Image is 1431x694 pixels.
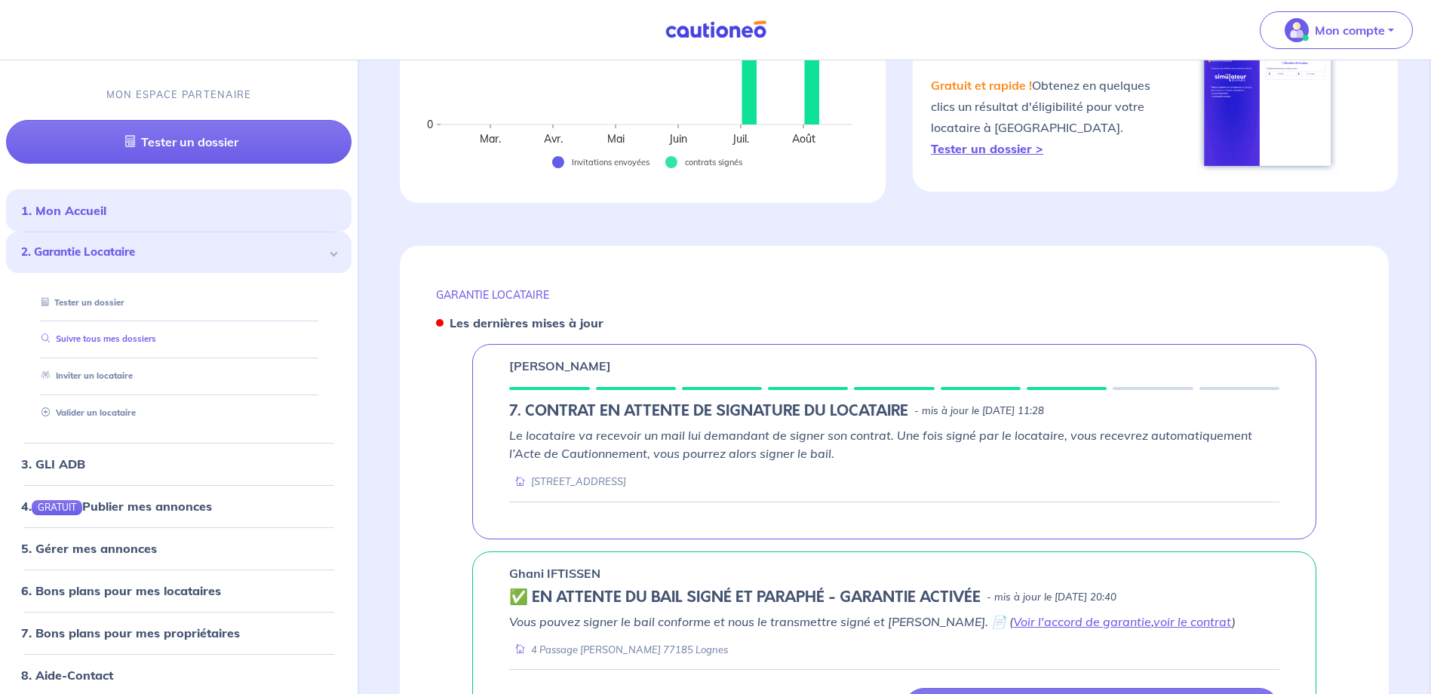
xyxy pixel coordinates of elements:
text: 0 [427,118,433,131]
div: state: CONTRACT-SIGNED, Context: FINISHED,IS-GL-CAUTION [509,588,1279,606]
a: 6. Bons plans pour mes locataires [21,583,221,598]
text: Juil. [732,132,749,146]
p: Ghani IFTISSEN [509,564,600,582]
strong: Les dernières mises à jour [450,315,603,330]
button: illu_account_valid_menu.svgMon compte [1260,11,1413,49]
div: 7. Bons plans pour mes propriétaires [6,618,352,648]
p: Obtenez en quelques clics un résultat d'éligibilité pour votre locataire à [GEOGRAPHIC_DATA]. [931,75,1155,159]
em: Vous pouvez signer le bail conforme et nous le transmettre signé et [PERSON_NAME]. 📄 ( , ) [509,614,1236,629]
div: state: RENTER-PAYMENT-METHOD-IN-PROGRESS, Context: ,IS-GL-CAUTION [509,402,1279,420]
a: 7. Bons plans pour mes propriétaires [21,625,240,640]
img: illu_account_valid_menu.svg [1285,18,1309,42]
p: [PERSON_NAME] [509,357,611,375]
text: Avr. [544,132,563,146]
div: 8. Aide-Contact [6,660,352,690]
a: 5. Gérer mes annonces [21,541,157,556]
a: Tester un dossier > [931,141,1043,156]
a: 1. Mon Accueil [21,203,106,218]
div: Tester un dossier [24,290,333,315]
div: 5. Gérer mes annonces [6,533,352,563]
div: [STREET_ADDRESS] [509,474,626,489]
text: Août [792,132,815,146]
span: 2. Garantie Locataire [21,244,325,261]
div: 4 Passage [PERSON_NAME] 77185 Lognes [509,643,728,657]
a: Tester un dossier [6,120,352,164]
p: GARANTIE LOCATAIRE [436,288,1353,302]
text: Mar. [480,132,501,146]
h5: ✅️️️ EN ATTENTE DU BAIL SIGNÉ ET PARAPHÉ - GARANTIE ACTIVÉE [509,588,981,606]
div: 1. Mon Accueil [6,195,352,226]
a: 3. GLI ADB [21,456,85,471]
p: - mis à jour le [DATE] 11:28 [914,404,1044,419]
text: Juin [668,132,687,146]
p: MON ESPACE PARTENAIRE [106,88,252,102]
h5: 7. CONTRAT EN ATTENTE DE SIGNATURE DU LOCATAIRE [509,402,908,420]
img: simulateur.png [1196,41,1339,173]
text: Mai [607,132,625,146]
em: Le locataire va recevoir un mail lui demandant de signer son contrat. Une fois signé par le locat... [509,428,1252,461]
a: Valider un locataire [35,407,136,418]
a: Inviter un locataire [35,370,133,381]
div: 6. Bons plans pour mes locataires [6,576,352,606]
img: Cautioneo [659,20,772,39]
a: 4.GRATUITPublier mes annonces [21,499,212,514]
a: 8. Aide-Contact [21,668,113,683]
a: Tester un dossier [35,297,124,308]
p: - mis à jour le [DATE] 20:40 [987,590,1116,605]
a: voir le contrat [1153,614,1232,629]
a: Voir l'accord de garantie [1013,614,1151,629]
div: Inviter un locataire [24,364,333,388]
div: Valider un locataire [24,401,333,425]
div: 4.GRATUITPublier mes annonces [6,491,352,521]
a: Suivre tous mes dossiers [35,333,156,344]
div: Suivre tous mes dossiers [24,327,333,352]
div: 2. Garantie Locataire [6,232,352,273]
div: 3. GLI ADB [6,449,352,479]
em: Gratuit et rapide ! [931,78,1032,93]
p: Mon compte [1315,21,1385,39]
